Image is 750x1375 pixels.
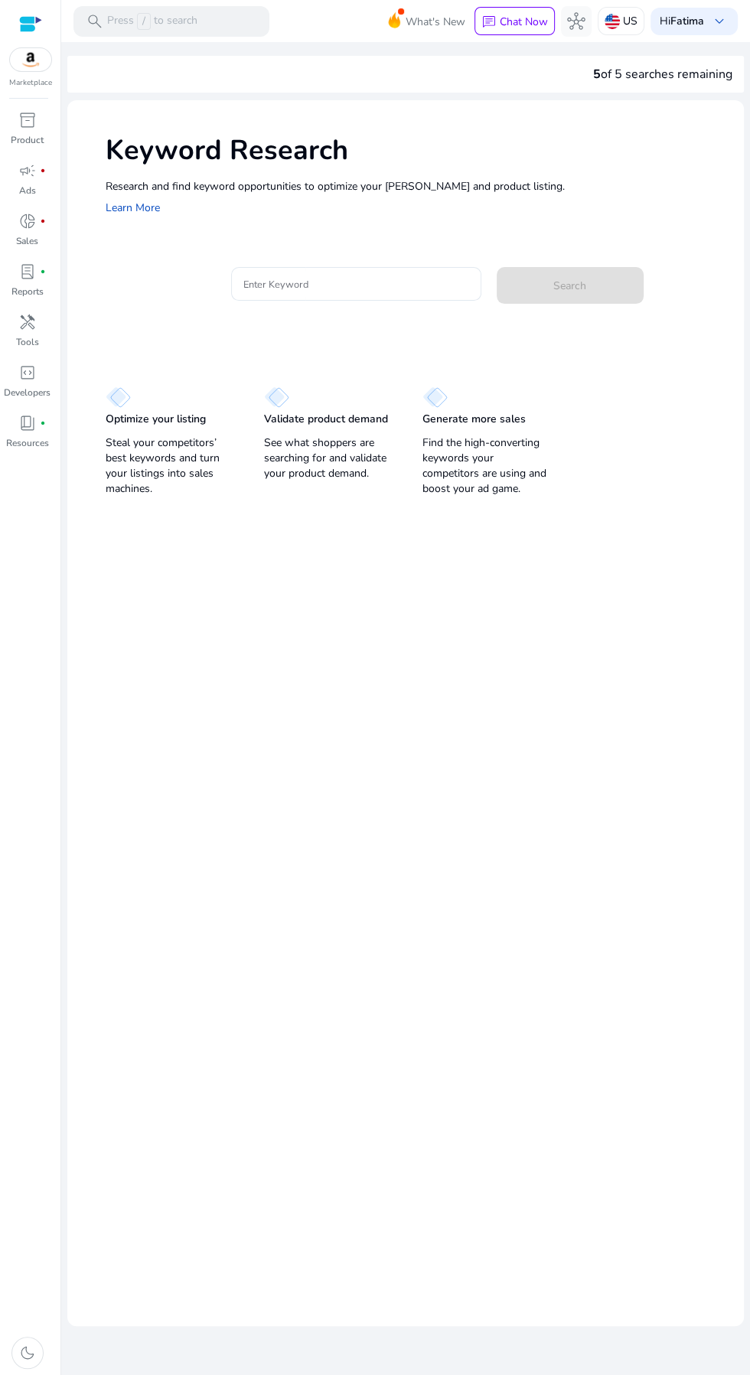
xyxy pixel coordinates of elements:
p: Steal your competitors’ best keywords and turn your listings into sales machines. [106,435,233,497]
img: us.svg [605,14,620,29]
span: dark_mode [18,1344,37,1362]
span: book_4 [18,414,37,432]
span: keyboard_arrow_down [710,12,729,31]
p: Press to search [107,13,197,30]
span: donut_small [18,212,37,230]
span: 5 [593,66,601,83]
span: chat [481,15,497,30]
span: fiber_manual_record [40,218,46,224]
span: search [86,12,104,31]
span: / [137,13,151,30]
p: Find the high-converting keywords your competitors are using and boost your ad game. [422,435,550,497]
img: diamond.svg [422,386,448,408]
img: diamond.svg [106,386,131,408]
p: Research and find keyword opportunities to optimize your [PERSON_NAME] and product listing. [106,178,729,194]
p: Sales [16,234,38,248]
span: What's New [406,8,465,35]
span: code_blocks [18,363,37,382]
span: handyman [18,313,37,331]
span: fiber_manual_record [40,168,46,174]
p: Developers [4,386,51,399]
p: Chat Now [500,15,548,29]
p: Resources [6,436,49,450]
p: Reports [11,285,44,298]
span: fiber_manual_record [40,420,46,426]
a: Learn More [106,200,160,215]
button: hub [561,6,592,37]
img: amazon.svg [10,48,51,71]
span: fiber_manual_record [40,269,46,275]
span: lab_profile [18,262,37,281]
span: hub [567,12,585,31]
b: Fatima [670,14,704,28]
img: diamond.svg [264,386,289,408]
span: inventory_2 [18,111,37,129]
p: Tools [16,335,39,349]
p: Ads [19,184,36,197]
div: of 5 searches remaining [593,65,732,83]
p: Marketplace [9,77,52,89]
p: Product [11,133,44,147]
span: campaign [18,161,37,180]
p: US [623,8,637,34]
p: Hi [660,16,704,27]
p: See what shoppers are searching for and validate your product demand. [264,435,392,481]
p: Generate more sales [422,412,526,427]
p: Optimize your listing [106,412,206,427]
p: Validate product demand [264,412,388,427]
button: chatChat Now [474,7,555,36]
h1: Keyword Research [106,134,729,167]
